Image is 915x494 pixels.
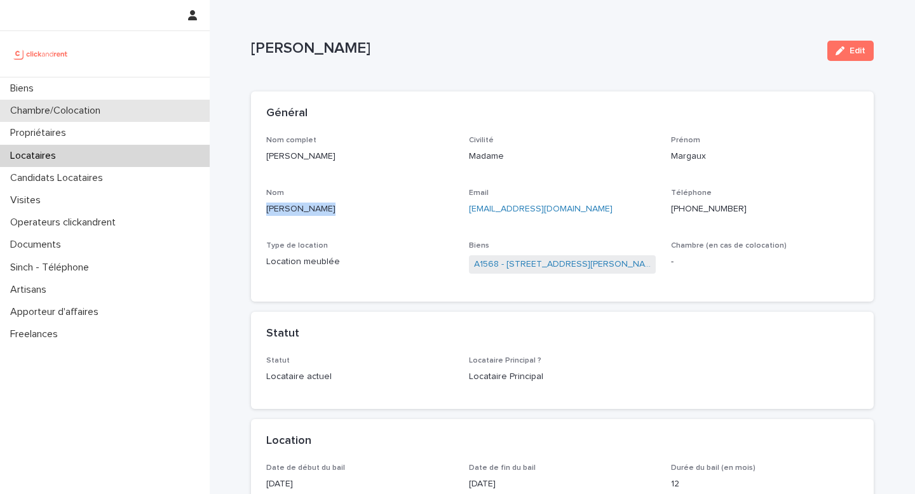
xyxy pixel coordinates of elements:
p: Artisans [5,284,57,296]
p: Operateurs clickandrent [5,217,126,229]
p: Sinch - Téléphone [5,262,99,274]
span: Nom [266,189,284,197]
ringoverc2c-number-84e06f14122c: [PHONE_NUMBER] [671,204,747,213]
p: Visites [5,194,51,206]
h2: Général [266,107,308,121]
p: Freelances [5,328,68,340]
p: Documents [5,239,71,251]
span: Date de début du bail [266,464,345,472]
span: Edit [850,46,865,55]
p: Margaux [671,150,858,163]
img: UCB0brd3T0yccxBKYDjQ [10,41,72,67]
p: Chambre/Colocation [5,105,111,117]
p: [PERSON_NAME] [266,150,454,163]
p: [PERSON_NAME] [266,203,454,216]
p: [PERSON_NAME] [251,39,817,58]
p: Locataire actuel [266,370,454,384]
ringoverc2c-84e06f14122c: Call with Ringover [671,204,747,213]
span: Nom complet [266,137,316,144]
p: Propriétaires [5,127,76,139]
a: A1568 - [STREET_ADDRESS][PERSON_NAME] [474,258,651,271]
span: Prénom [671,137,700,144]
span: Biens [469,242,489,250]
span: Type de location [266,242,328,250]
button: Edit [827,41,874,61]
p: Biens [5,83,44,95]
span: Téléphone [671,189,712,197]
h2: Statut [266,327,299,341]
span: Civilité [469,137,494,144]
span: Email [469,189,489,197]
p: [DATE] [266,477,454,491]
p: [DATE] [469,477,656,491]
span: Durée du bail (en mois) [671,464,756,472]
p: - [671,255,858,269]
p: Madame [469,150,656,163]
h2: Location [266,434,311,448]
p: Candidats Locataires [5,172,113,184]
p: Location meublée [266,255,454,269]
span: Locataire Principal ? [469,357,541,364]
span: Statut [266,357,290,364]
span: Date de fin du bail [469,464,536,472]
p: Locataires [5,150,66,162]
span: Chambre (en cas de colocation) [671,242,787,250]
p: Locataire Principal [469,370,656,384]
a: [EMAIL_ADDRESS][DOMAIN_NAME] [469,204,613,213]
p: Apporteur d'affaires [5,306,109,318]
p: 12 [671,477,858,491]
